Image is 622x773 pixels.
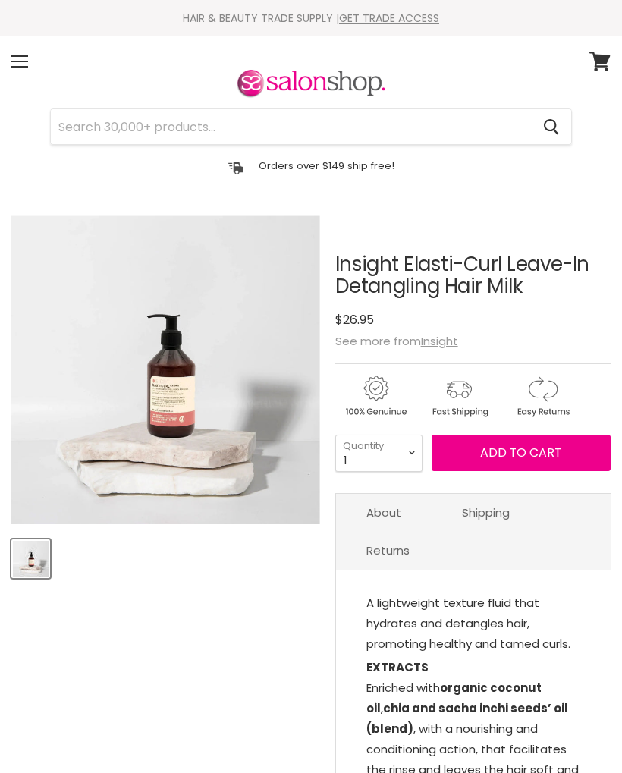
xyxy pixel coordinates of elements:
a: About [336,494,432,531]
img: shipping.gif [419,373,499,419]
span: See more from [335,333,458,349]
h1: Insight Elasti-Curl Leave-In Detangling Hair Milk [335,253,611,297]
div: Insight Elasti-Curl Leave-In Detangling Hair Milk image. Click or Scroll to Zoom. [11,215,320,524]
img: genuine.gif [335,373,416,419]
a: Returns [336,532,440,569]
button: Search [531,109,571,144]
a: Insight [421,333,458,349]
strong: EXTRACTS [366,659,429,675]
img: Insight Elasti-Curl Leave-In Detangling Hair Milk [13,541,49,577]
button: Add to cart [432,435,611,471]
strong: organic coconut oil [366,680,542,716]
p: Orders over $149 ship free! [259,159,394,172]
form: Product [50,108,572,145]
div: Product thumbnails [9,535,322,578]
input: Search [51,109,531,144]
a: Shipping [432,494,540,531]
img: Insight Elasti-Curl Leave-In Detangling Hair Milk [11,215,320,524]
span: Add to cart [480,444,561,461]
select: Quantity [335,435,423,472]
img: returns.gif [502,373,583,419]
span: A lightweight texture fluid that hydrates and detangles hair, promoting healthy and tamed curls. [366,595,570,652]
button: Insight Elasti-Curl Leave-In Detangling Hair Milk [11,539,50,578]
strong: chia and sacha inchi seeds’ oil (blend) [366,700,568,737]
span: Enriched with [366,680,440,696]
span: , [381,700,383,716]
span: $26.95 [335,311,374,328]
a: GET TRADE ACCESS [339,11,439,26]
